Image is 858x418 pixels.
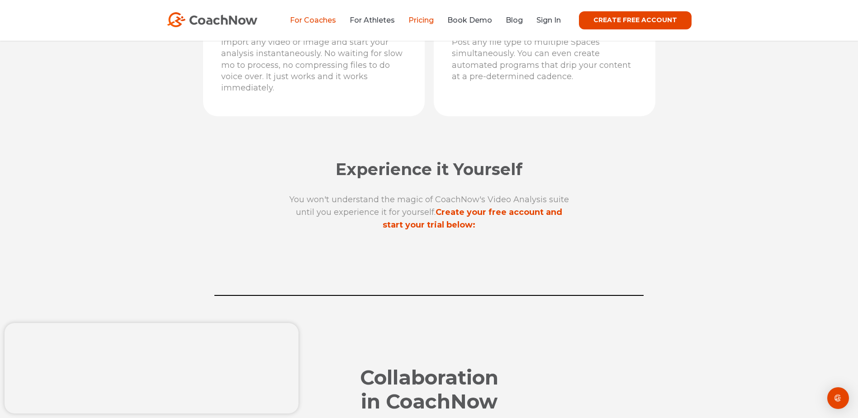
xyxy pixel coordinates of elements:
iframe: Embedded CTA [373,245,486,269]
a: For Coaches [290,16,336,24]
iframe: Popup CTA [5,323,299,413]
strong: Collaboration in CoachNow [360,365,498,413]
strong: Create your free account and start your trial below: [383,207,562,230]
strong: Experience it Yourself [336,159,522,179]
a: Book Demo [447,16,492,24]
a: CREATE FREE ACCOUNT [579,11,692,29]
a: Blog [506,16,523,24]
div: Open Intercom Messenger [827,387,849,409]
img: CoachNow Logo [167,12,257,27]
p: Import any video or image and start your analysis instantaneously. No waiting for slow mo to proc... [221,37,404,94]
a: Sign In [536,16,561,24]
a: Pricing [408,16,434,24]
p: You won't understand the magic of CoachNow's Video Analysis suite until you experience it for you... [285,193,574,231]
a: For Athletes [350,16,395,24]
p: Post any file type to multiple Spaces simultaneously. You can even create automated programs that... [452,37,635,82]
